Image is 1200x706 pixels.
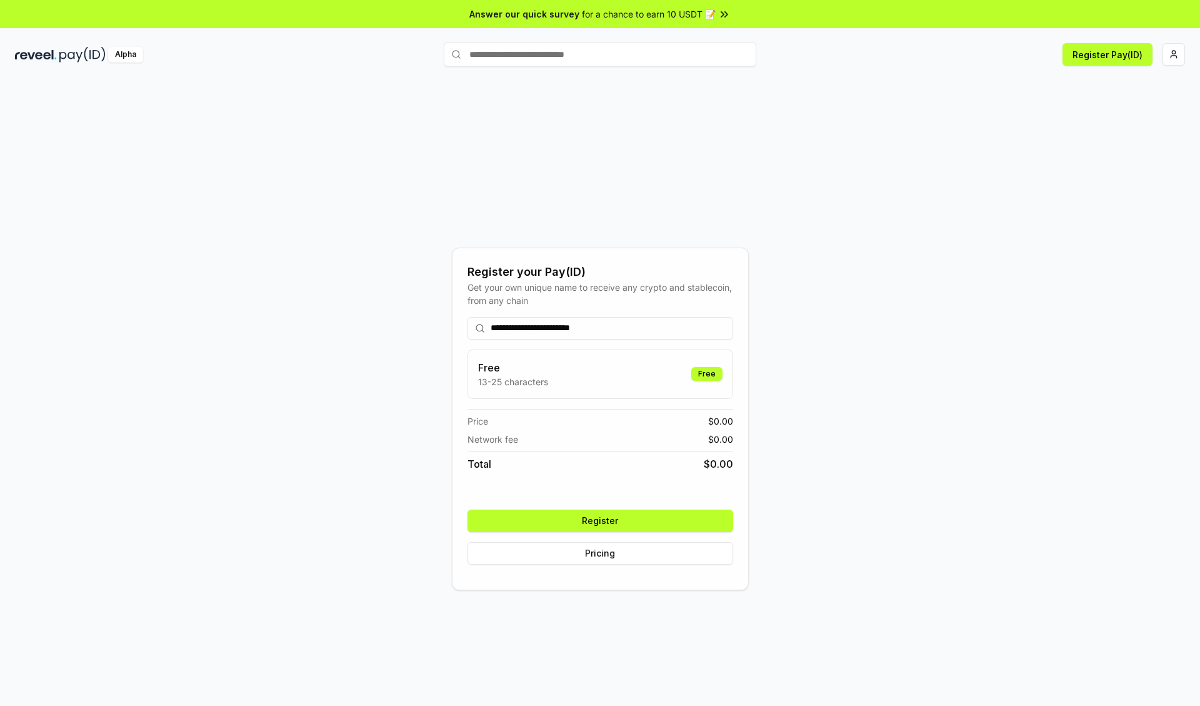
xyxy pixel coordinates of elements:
[469,8,579,21] span: Answer our quick survey
[1062,43,1152,66] button: Register Pay(ID)
[708,415,733,428] span: $ 0.00
[691,367,722,381] div: Free
[467,456,491,472] span: Total
[478,360,548,375] h3: Free
[467,263,733,281] div: Register your Pay(ID)
[708,433,733,446] span: $ 0.00
[59,47,106,63] img: pay_id
[467,415,488,428] span: Price
[478,375,548,388] p: 13-25 characters
[467,542,733,565] button: Pricing
[15,47,57,63] img: reveel_dark
[704,456,733,472] span: $ 0.00
[582,8,716,21] span: for a chance to earn 10 USDT 📝
[467,433,518,446] span: Network fee
[467,281,733,307] div: Get your own unique name to receive any crypto and stablecoin, from any chain
[108,47,143,63] div: Alpha
[467,510,733,532] button: Register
